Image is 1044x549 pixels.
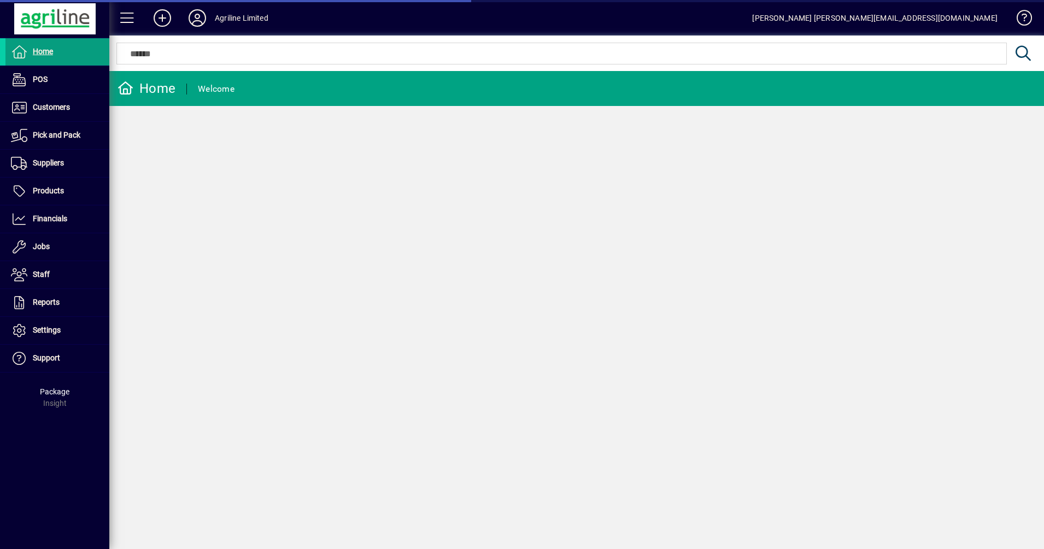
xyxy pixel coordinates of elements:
[5,261,109,288] a: Staff
[5,122,109,149] a: Pick and Pack
[118,80,175,97] div: Home
[752,9,998,27] div: [PERSON_NAME] [PERSON_NAME][EMAIL_ADDRESS][DOMAIN_NAME]
[33,158,64,167] span: Suppliers
[5,345,109,372] a: Support
[5,205,109,233] a: Financials
[33,270,50,279] span: Staff
[33,186,64,195] span: Products
[5,150,109,177] a: Suppliers
[5,289,109,316] a: Reports
[33,47,53,56] span: Home
[33,103,70,111] span: Customers
[215,9,268,27] div: Agriline Limited
[33,214,67,223] span: Financials
[40,387,69,396] span: Package
[33,242,50,251] span: Jobs
[33,298,60,306] span: Reports
[145,8,180,28] button: Add
[5,233,109,261] a: Jobs
[5,317,109,344] a: Settings
[1008,2,1030,38] a: Knowledge Base
[33,326,61,334] span: Settings
[5,66,109,93] a: POS
[33,131,80,139] span: Pick and Pack
[5,94,109,121] a: Customers
[180,8,215,28] button: Profile
[33,75,48,84] span: POS
[5,178,109,205] a: Products
[33,353,60,362] span: Support
[198,80,234,98] div: Welcome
